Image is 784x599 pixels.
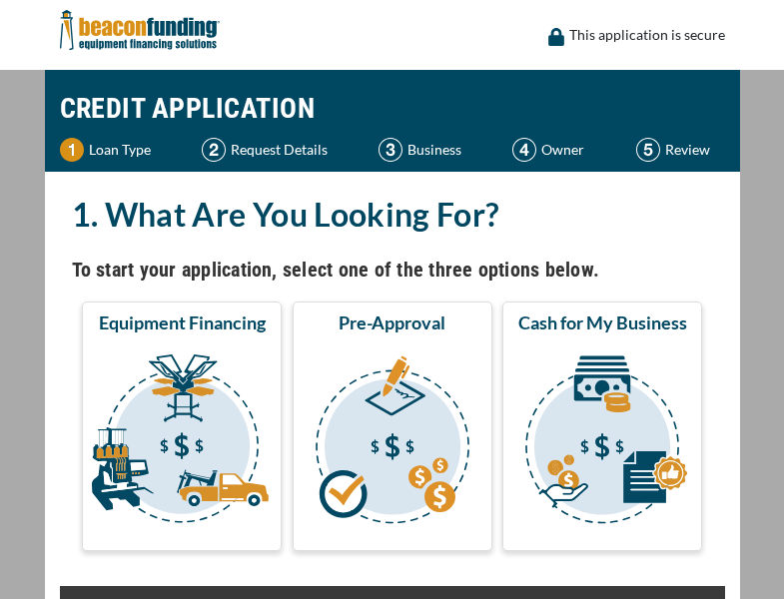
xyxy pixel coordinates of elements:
p: This application is secure [569,23,725,47]
p: Loan Type [89,138,151,162]
img: Step 4 [512,138,536,162]
p: Business [407,138,461,162]
img: Step 2 [202,138,226,162]
img: Equipment Financing [86,342,278,542]
h1: CREDIT APPLICATION [60,80,725,138]
img: lock icon to convery security [548,28,564,46]
p: Request Details [231,138,328,162]
button: Cash for My Business [502,301,702,551]
span: Equipment Financing [99,310,266,334]
img: Step 5 [636,138,660,162]
img: Step 1 [60,138,84,162]
button: Equipment Financing [82,301,282,551]
p: Owner [541,138,584,162]
p: Review [665,138,710,162]
img: Step 3 [379,138,402,162]
h4: To start your application, select one of the three options below. [72,253,713,287]
span: Pre-Approval [339,310,445,334]
img: Pre-Approval [297,342,488,542]
img: Cash for My Business [506,342,698,542]
span: Cash for My Business [518,310,687,334]
button: Pre-Approval [293,301,492,551]
h2: 1. What Are You Looking For? [72,192,713,238]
